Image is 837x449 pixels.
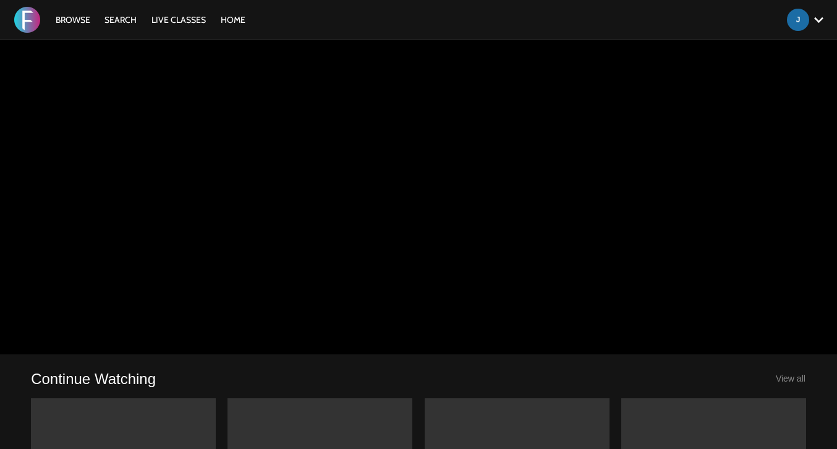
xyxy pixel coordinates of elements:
[215,14,252,25] a: HOME
[14,7,40,33] img: FORMATION
[31,369,156,388] a: Continue Watching
[776,374,805,383] a: View all
[49,14,252,26] nav: Primary
[98,14,143,25] a: Search
[49,14,96,25] a: Browse
[145,14,212,25] a: LIVE CLASSES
